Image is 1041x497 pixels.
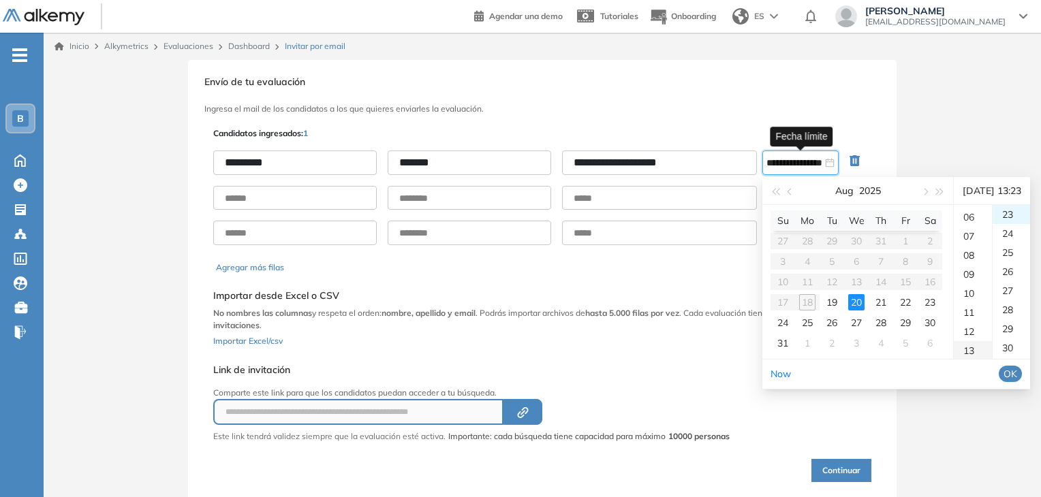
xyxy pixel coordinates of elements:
[228,41,270,51] a: Dashboard
[865,5,1006,16] span: [PERSON_NAME]
[873,315,889,331] div: 28
[893,292,918,312] td: 2025-08-22
[993,243,1030,262] div: 25
[848,315,865,331] div: 27
[770,127,833,146] div: Fecha límite
[869,210,893,231] th: Th
[811,459,871,482] button: Continuar
[993,300,1030,319] div: 28
[1004,366,1017,381] span: OK
[835,177,854,204] button: Aug
[204,104,880,114] h3: Ingresa el mail de los candidatos a los que quieres enviarles la evaluación.
[844,312,869,333] td: 2025-08-27
[771,210,795,231] th: Su
[795,333,820,353] td: 2025-09-01
[600,11,638,21] span: Tutoriales
[954,341,992,360] div: 13
[775,315,791,331] div: 24
[993,205,1030,224] div: 23
[993,281,1030,300] div: 27
[770,14,778,19] img: arrow
[213,308,840,330] b: límite de 10.000 invitaciones
[213,336,283,346] span: Importar Excel/csv
[954,227,992,246] div: 07
[848,294,865,310] div: 20
[213,332,283,348] button: Importar Excel/csv
[993,357,1030,376] div: 31
[285,40,345,52] span: Invitar por email
[922,294,938,310] div: 23
[844,210,869,231] th: We
[954,284,992,303] div: 10
[824,315,840,331] div: 26
[993,338,1030,357] div: 30
[668,431,730,441] strong: 10000 personas
[799,315,815,331] div: 25
[795,312,820,333] td: 2025-08-25
[820,292,844,312] td: 2025-08-19
[954,208,992,227] div: 06
[954,303,992,322] div: 11
[448,430,730,443] span: Importante: cada búsqueda tiene capacidad para máximo
[954,322,992,341] div: 12
[17,113,24,124] span: B
[869,312,893,333] td: 2025-08-28
[993,319,1030,338] div: 29
[799,335,815,351] div: 1
[859,177,881,204] button: 2025
[918,292,942,312] td: 2025-08-23
[382,308,476,318] b: nombre, apellido y email
[775,335,791,351] div: 31
[873,335,889,351] div: 4
[820,333,844,353] td: 2025-09-02
[922,315,938,331] div: 30
[213,127,308,140] p: Candidatos ingresados:
[844,292,869,312] td: 2025-08-20
[164,41,213,51] a: Evaluaciones
[897,335,914,351] div: 5
[824,335,840,351] div: 2
[918,312,942,333] td: 2025-08-30
[732,8,749,25] img: world
[954,246,992,265] div: 08
[216,261,284,274] button: Agregar más filas
[893,210,918,231] th: Fr
[993,224,1030,243] div: 24
[3,9,84,26] img: Logo
[104,41,149,51] span: Alkymetrics
[954,265,992,284] div: 09
[489,11,563,21] span: Agendar una demo
[213,430,446,443] p: Este link tendrá validez siempre que la evaluación esté activa.
[820,312,844,333] td: 2025-08-26
[213,290,871,302] h5: Importar desde Excel o CSV
[671,11,716,21] span: Onboarding
[869,333,893,353] td: 2025-09-04
[848,335,865,351] div: 3
[824,294,840,310] div: 19
[754,10,764,22] span: ES
[474,7,563,23] a: Agendar una demo
[893,312,918,333] td: 2025-08-29
[303,128,308,138] span: 1
[213,387,730,399] p: Comparte este link para que los candidatos puedan acceder a tu búsqueda.
[771,312,795,333] td: 2025-08-24
[918,210,942,231] th: Sa
[771,333,795,353] td: 2025-08-31
[213,308,312,318] b: No nombres las columnas
[204,76,880,88] h3: Envío de tu evaluación
[993,262,1030,281] div: 26
[55,40,89,52] a: Inicio
[865,16,1006,27] span: [EMAIL_ADDRESS][DOMAIN_NAME]
[873,294,889,310] div: 21
[869,292,893,312] td: 2025-08-21
[795,210,820,231] th: Mo
[585,308,679,318] b: hasta 5.000 filas por vez
[999,366,1022,382] button: OK
[973,432,1041,497] iframe: Chat Widget
[649,2,716,31] button: Onboarding
[213,364,730,376] h5: Link de invitación
[893,333,918,353] td: 2025-09-05
[12,54,27,57] i: -
[897,315,914,331] div: 29
[897,294,914,310] div: 22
